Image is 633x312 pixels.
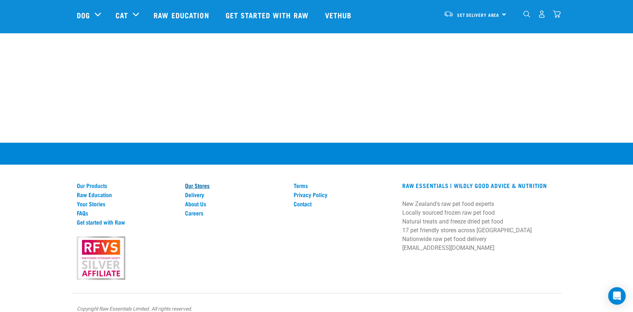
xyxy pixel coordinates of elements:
img: home-icon@2x.png [553,10,561,18]
a: Dog [77,10,90,20]
a: Get started with Raw [218,0,318,30]
a: Our Products [77,182,177,189]
em: Copyright Raw Essentials Limited. All rights reserved. [77,306,192,312]
h3: RAW ESSENTIALS | Wildly Good Advice & Nutrition [402,182,556,189]
a: FAQs [77,210,177,216]
img: user.png [538,10,546,18]
a: Terms [294,182,393,189]
a: Your Stories [77,200,177,207]
a: Delivery [185,191,285,198]
a: Raw Education [77,191,177,198]
a: Vethub [318,0,361,30]
p: New Zealand's raw pet food experts Locally sourced frozen raw pet food Natural treats and freeze ... [402,200,556,252]
img: rfvs.png [74,235,128,281]
a: Privacy Policy [294,191,393,198]
span: Set Delivery Area [457,14,500,16]
img: van-moving.png [444,11,453,17]
a: Cat [116,10,128,20]
a: Raw Education [146,0,218,30]
div: Open Intercom Messenger [608,287,626,305]
a: Get started with Raw [77,219,177,225]
a: About Us [185,200,285,207]
a: Careers [185,210,285,216]
img: home-icon-1@2x.png [523,11,530,18]
a: Our Stores [185,182,285,189]
a: Contact [294,200,393,207]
